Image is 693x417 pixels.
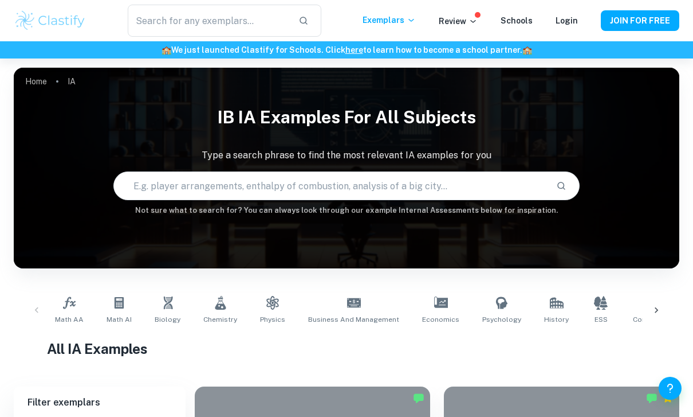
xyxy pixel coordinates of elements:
p: Review [439,15,478,28]
span: Biology [155,314,180,325]
a: Login [556,16,578,25]
a: Schools [501,16,533,25]
span: Physics [260,314,285,325]
p: IA [68,75,76,88]
img: Clastify logo [14,9,86,32]
button: Help and Feedback [659,377,682,400]
input: Search for any exemplars... [128,5,289,37]
span: 🏫 [162,45,171,54]
h1: IB IA examples for all subjects [14,100,679,135]
span: Business and Management [308,314,399,325]
span: Math AI [107,314,132,325]
p: Type a search phrase to find the most relevant IA examples for you [14,149,679,162]
span: Chemistry [203,314,237,325]
h6: Not sure what to search for? You can always look through our example Internal Assessments below f... [14,205,679,216]
h1: All IA Examples [47,338,646,359]
span: History [544,314,569,325]
img: Marked [413,392,424,404]
p: Exemplars [363,14,416,26]
img: Marked [646,392,657,404]
span: Math AA [55,314,84,325]
span: 🏫 [522,45,532,54]
span: Psychology [482,314,521,325]
a: Home [25,73,47,89]
h6: We just launched Clastify for Schools. Click to learn how to become a school partner. [2,44,691,56]
button: JOIN FOR FREE [601,10,679,31]
span: ESS [594,314,608,325]
a: here [345,45,363,54]
span: Economics [422,314,459,325]
input: E.g. player arrangements, enthalpy of combustion, analysis of a big city... [114,170,546,202]
button: Search [552,176,571,196]
div: Premium [662,392,674,404]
